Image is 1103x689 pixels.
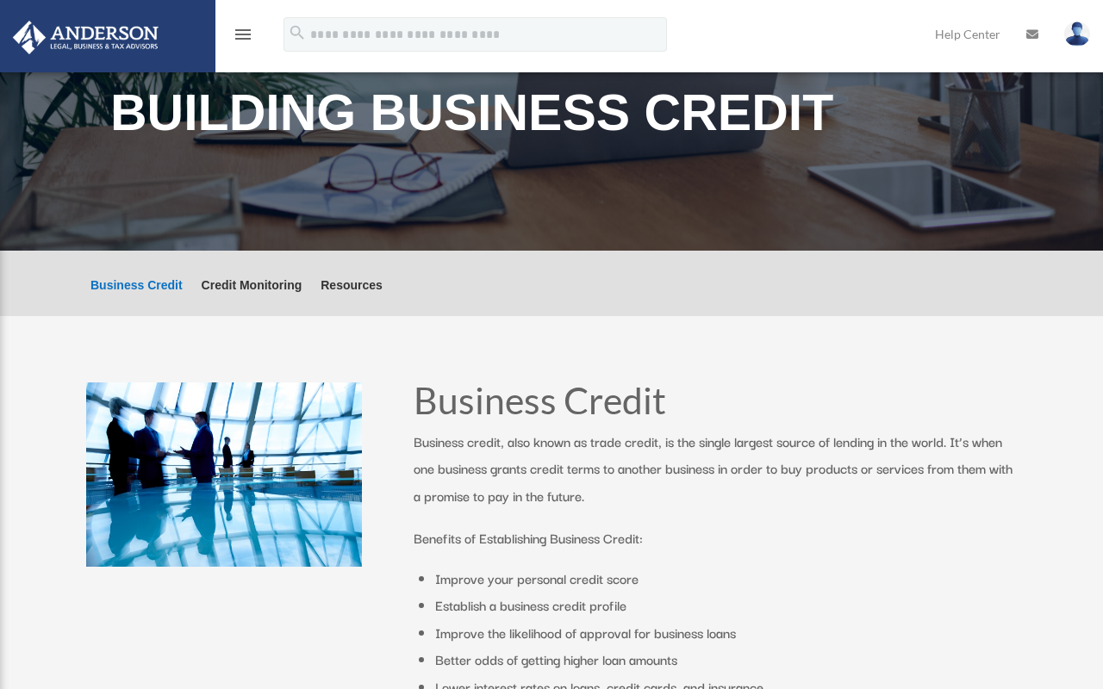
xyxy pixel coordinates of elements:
[233,24,253,45] i: menu
[1064,22,1090,47] img: User Pic
[435,592,1017,619] li: Establish a business credit profile
[321,279,383,316] a: Resources
[90,279,183,316] a: Business Credit
[110,88,993,147] h1: Building Business Credit
[414,525,1017,552] p: Benefits of Establishing Business Credit:
[202,279,302,316] a: Credit Monitoring
[435,646,1017,673] li: Better odds of getting higher loan amounts
[414,382,1017,428] h1: Business Credit
[435,619,1017,647] li: Improve the likelihood of approval for business loans
[414,428,1017,525] p: Business credit, also known as trade credit, is the single largest source of lending in the world...
[8,21,164,54] img: Anderson Advisors Platinum Portal
[233,30,253,45] a: menu
[288,23,307,42] i: search
[435,565,1017,593] li: Improve your personal credit score
[86,382,362,567] img: business people talking in office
